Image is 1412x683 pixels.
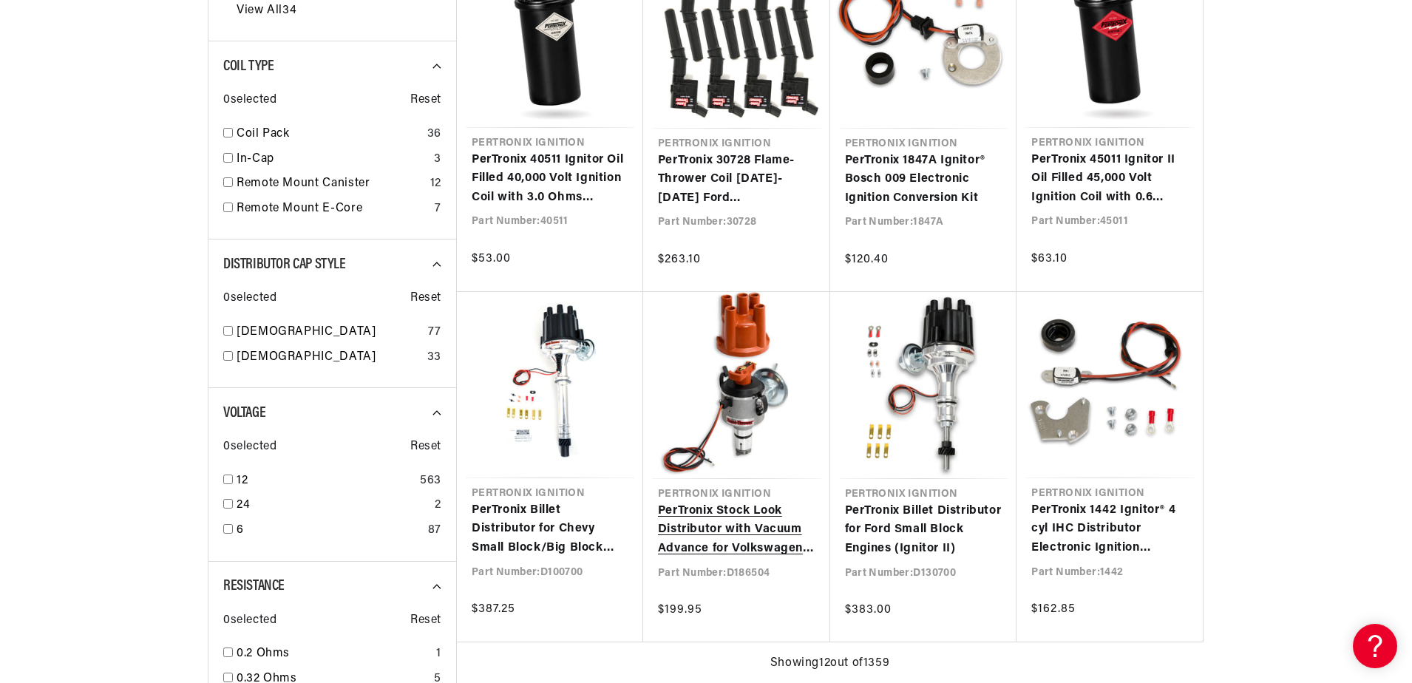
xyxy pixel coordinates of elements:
[237,125,421,144] a: Coil Pack
[237,200,429,219] a: Remote Mount E-Core
[237,645,430,664] a: 0.2 Ohms
[428,323,441,342] div: 77
[658,502,815,559] a: PerTronix Stock Look Distributor with Vacuum Advance for Volkswagen Type 1 Engines
[434,150,441,169] div: 3
[223,579,285,594] span: Resistance
[237,521,422,540] a: 6
[223,59,274,74] span: Coil Type
[223,257,346,272] span: Distributor Cap Style
[237,1,296,21] a: View All 34
[237,174,424,194] a: Remote Mount Canister
[410,289,441,308] span: Reset
[472,151,628,208] a: PerTronix 40511 Ignitor Oil Filled 40,000 Volt Ignition Coil with 3.0 Ohms Resistance in Black
[223,438,276,457] span: 0 selected
[223,406,265,421] span: Voltage
[237,323,422,342] a: [DEMOGRAPHIC_DATA]
[658,152,815,208] a: PerTronix 30728 Flame-Thrower Coil [DATE]-[DATE] Ford 4.6L/5.4L/6.8L Modular 2-Valve COP (coil on...
[237,496,429,515] a: 24
[472,501,628,558] a: PerTronix Billet Distributor for Chevy Small Block/Big Block Engines (Ignitor II)
[435,200,441,219] div: 7
[845,502,1002,559] a: PerTronix Billet Distributor for Ford Small Block Engines (Ignitor II)
[427,125,441,144] div: 36
[1031,151,1188,208] a: PerTronix 45011 Ignitor II Oil Filled 45,000 Volt Ignition Coil with 0.6 Ohms Resistance in Black
[410,611,441,631] span: Reset
[223,611,276,631] span: 0 selected
[845,152,1002,208] a: PerTronix 1847A Ignitor® Bosch 009 Electronic Ignition Conversion Kit
[1031,501,1188,558] a: PerTronix 1442 Ignitor® 4 cyl IHC Distributor Electronic Ignition Conversion Kit
[420,472,441,491] div: 563
[410,438,441,457] span: Reset
[427,348,441,367] div: 33
[237,150,428,169] a: In-Cap
[223,91,276,110] span: 0 selected
[770,654,889,673] span: Showing 12 out of 1359
[430,174,441,194] div: 12
[428,521,441,540] div: 87
[237,348,421,367] a: [DEMOGRAPHIC_DATA]
[223,289,276,308] span: 0 selected
[436,645,441,664] div: 1
[237,472,414,491] a: 12
[410,91,441,110] span: Reset
[435,496,441,515] div: 2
